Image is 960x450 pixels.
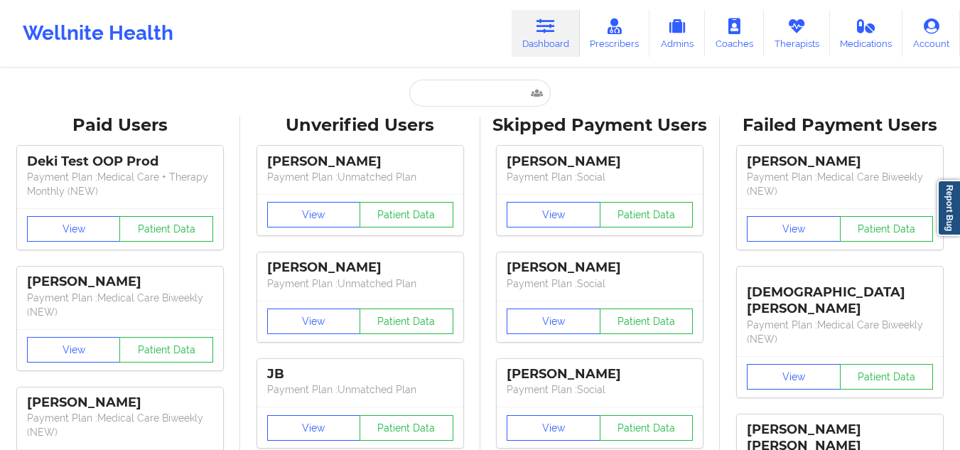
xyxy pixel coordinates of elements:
p: Payment Plan : Unmatched Plan [267,277,453,291]
button: View [507,202,600,227]
button: Patient Data [360,202,453,227]
p: Payment Plan : Medical Care Biweekly (NEW) [27,411,213,439]
button: View [267,415,361,441]
div: [DEMOGRAPHIC_DATA][PERSON_NAME] [747,274,933,317]
button: View [267,202,361,227]
p: Payment Plan : Medical Care Biweekly (NEW) [747,318,933,346]
div: Skipped Payment Users [490,114,711,136]
button: View [507,309,600,334]
div: [PERSON_NAME] [27,274,213,290]
button: Patient Data [840,216,934,242]
p: Payment Plan : Social [507,170,693,184]
div: [PERSON_NAME] [507,259,693,276]
button: View [27,216,121,242]
div: [PERSON_NAME] [267,259,453,276]
a: Coaches [705,10,764,57]
p: Payment Plan : Social [507,277,693,291]
button: Patient Data [360,309,453,334]
div: Unverified Users [250,114,470,136]
button: View [747,216,841,242]
div: Deki Test OOP Prod [27,154,213,170]
button: View [267,309,361,334]
p: Payment Plan : Social [507,382,693,397]
button: Patient Data [600,309,694,334]
a: Prescribers [580,10,650,57]
button: View [507,415,600,441]
div: [PERSON_NAME] [747,154,933,170]
p: Payment Plan : Unmatched Plan [267,382,453,397]
a: Therapists [764,10,830,57]
div: [PERSON_NAME] [507,154,693,170]
div: [PERSON_NAME] [27,395,213,411]
a: Medications [830,10,903,57]
button: Patient Data [600,415,694,441]
button: View [747,364,841,390]
button: Patient Data [360,415,453,441]
button: Patient Data [119,216,213,242]
a: Dashboard [512,10,580,57]
div: [PERSON_NAME] [507,366,693,382]
div: JB [267,366,453,382]
div: [PERSON_NAME] [267,154,453,170]
a: Report Bug [937,180,960,236]
p: Payment Plan : Medical Care Biweekly (NEW) [747,170,933,198]
p: Payment Plan : Medical Care + Therapy Monthly (NEW) [27,170,213,198]
button: View [27,337,121,363]
a: Admins [649,10,705,57]
div: Failed Payment Users [730,114,950,136]
p: Payment Plan : Medical Care Biweekly (NEW) [27,291,213,319]
a: Account [902,10,960,57]
button: Patient Data [600,202,694,227]
div: Paid Users [10,114,230,136]
p: Payment Plan : Unmatched Plan [267,170,453,184]
button: Patient Data [840,364,934,390]
button: Patient Data [119,337,213,363]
